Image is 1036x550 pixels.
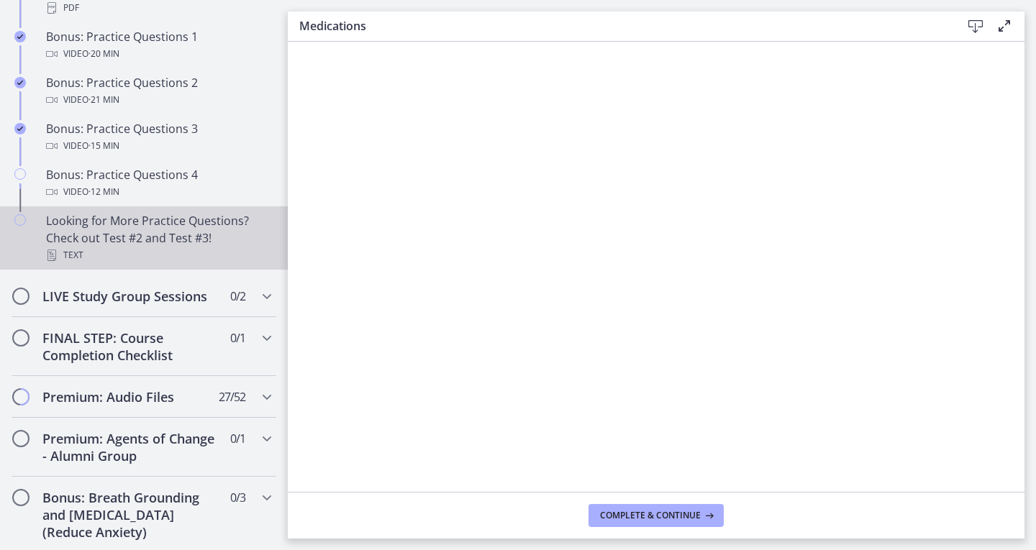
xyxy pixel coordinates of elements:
[46,166,271,201] div: Bonus: Practice Questions 4
[230,489,245,506] span: 0 / 3
[14,31,26,42] i: Completed
[14,123,26,134] i: Completed
[46,91,271,109] div: Video
[46,74,271,109] div: Bonus: Practice Questions 2
[42,388,218,405] h2: Premium: Audio Files
[46,183,271,201] div: Video
[42,288,218,305] h2: LIVE Study Group Sessions
[230,329,245,347] span: 0 / 1
[230,288,245,305] span: 0 / 2
[46,137,271,155] div: Video
[46,212,271,264] div: Looking for More Practice Questions? Check out Test #2 and Test #3!
[88,45,119,63] span: · 20 min
[42,489,218,541] h2: Bonus: Breath Grounding and [MEDICAL_DATA] (Reduce Anxiety)
[589,504,724,527] button: Complete & continue
[46,45,271,63] div: Video
[46,28,271,63] div: Bonus: Practice Questions 1
[88,91,119,109] span: · 21 min
[14,77,26,88] i: Completed
[46,120,271,155] div: Bonus: Practice Questions 3
[42,430,218,464] h2: Premium: Agents of Change - Alumni Group
[88,183,119,201] span: · 12 min
[230,430,245,447] span: 0 / 1
[299,17,938,35] h3: Medications
[42,329,218,364] h2: FINAL STEP: Course Completion Checklist
[600,510,701,521] span: Complete & continue
[219,388,245,405] span: 27 / 52
[88,137,119,155] span: · 15 min
[46,247,271,264] div: Text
